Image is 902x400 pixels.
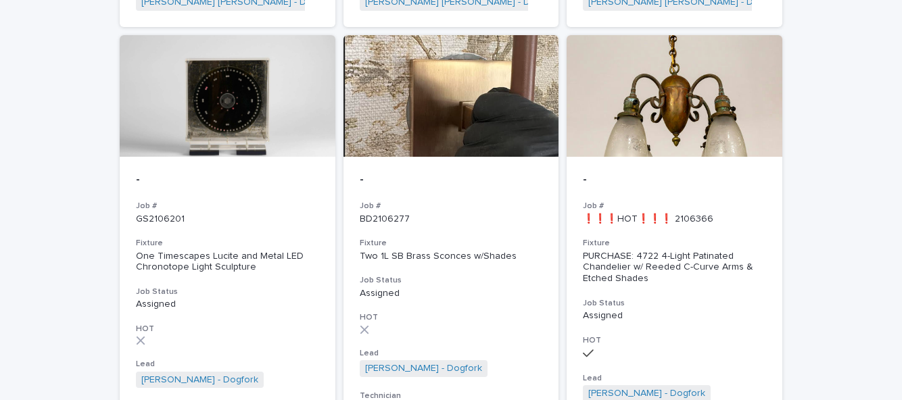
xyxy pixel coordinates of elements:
h3: Job # [583,201,766,211]
p: Assigned [136,299,319,310]
h3: HOT [136,324,319,334]
p: Assigned [360,288,543,299]
h3: Job Status [583,298,766,309]
h3: Fixture [136,238,319,249]
h3: Lead [136,359,319,370]
div: One Timescapes Lucite and Metal LED Chronotope Light Sculpture [136,251,319,274]
p: - [583,173,766,188]
h3: HOT [583,335,766,346]
p: - [136,173,319,188]
a: [PERSON_NAME] - Dogfork [588,388,705,399]
h3: HOT [360,312,543,323]
a: [PERSON_NAME] - Dogfork [365,363,482,374]
h3: Job # [136,201,319,211]
p: Assigned [583,310,766,322]
h3: Fixture [360,238,543,249]
h3: Lead [360,348,543,359]
h3: Fixture [583,238,766,249]
p: ❗❗❗HOT❗❗❗ 2106366 [583,214,766,225]
a: [PERSON_NAME] - Dogfork [141,374,258,386]
h3: Job Status [360,275,543,286]
h3: Job Status [136,286,319,297]
p: BD2106277 [360,214,543,225]
p: GS2106201 [136,214,319,225]
div: PURCHASE: 4722 4-Light Patinated Chandelier w/ Reeded C-Curve Arms & Etched Shades [583,251,766,284]
div: Two 1L SB Brass Sconces w/Shades [360,251,543,262]
p: - [360,173,543,188]
h3: Lead [583,373,766,384]
h3: Job # [360,201,543,211]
